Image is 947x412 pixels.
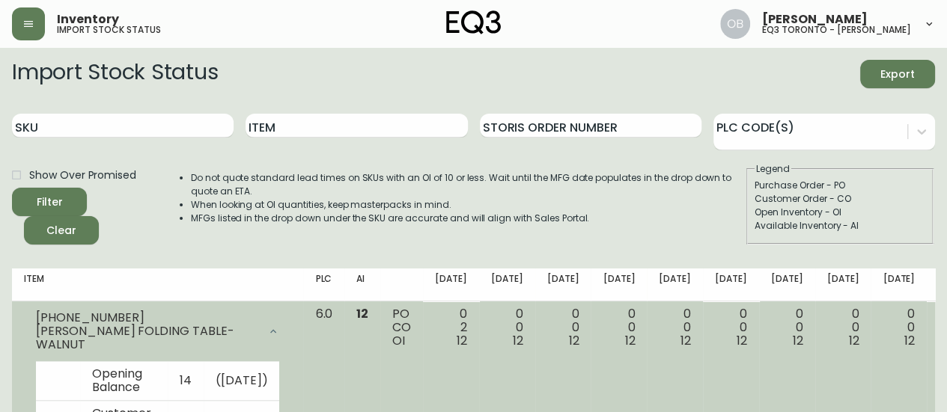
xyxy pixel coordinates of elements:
[36,311,258,325] div: [PHONE_NUMBER]
[591,268,647,301] th: [DATE]
[491,307,523,348] div: 0 0
[191,198,745,212] li: When looking at OI quantities, keep masterpacks in mind.
[737,332,747,349] span: 12
[762,13,868,25] span: [PERSON_NAME]
[872,65,923,84] span: Export
[883,307,915,348] div: 0 0
[344,268,380,301] th: AI
[659,307,691,348] div: 0 0
[423,268,479,301] th: [DATE]
[457,332,467,349] span: 12
[547,307,579,348] div: 0 0
[204,361,280,401] td: ( [DATE] )
[755,192,925,206] div: Customer Order - CO
[57,13,119,25] span: Inventory
[720,9,750,39] img: 8e0065c524da89c5c924d5ed86cfe468
[303,268,344,301] th: PLC
[446,10,502,34] img: logo
[603,307,635,348] div: 0 0
[36,221,87,240] span: Clear
[827,307,859,348] div: 0 0
[535,268,591,301] th: [DATE]
[24,307,291,355] div: [PHONE_NUMBER][PERSON_NAME] FOLDING TABLE-WALNUT
[191,171,745,198] li: Do not quote standard lead times on SKUs with an OI of 10 or less. Wait until the MFG date popula...
[29,167,136,183] span: Show Over Promised
[57,25,161,34] h5: import stock status
[771,307,803,348] div: 0 0
[36,325,258,351] div: [PERSON_NAME] FOLDING TABLE-WALNUT
[759,268,815,301] th: [DATE]
[715,307,747,348] div: 0 0
[647,268,703,301] th: [DATE]
[793,332,803,349] span: 12
[356,305,368,322] span: 12
[168,361,204,401] td: 14
[755,219,925,233] div: Available Inventory - AI
[12,268,303,301] th: Item
[871,268,927,301] th: [DATE]
[80,361,168,401] td: Opening Balance
[569,332,579,349] span: 12
[24,216,99,245] button: Clear
[392,307,411,348] div: PO CO
[755,179,925,192] div: Purchase Order - PO
[680,332,691,349] span: 12
[755,162,791,176] legend: Legend
[191,212,745,225] li: MFGs listed in the drop down under the SKU are accurate and will align with Sales Portal.
[762,25,911,34] h5: eq3 toronto - [PERSON_NAME]
[435,307,467,348] div: 0 2
[703,268,759,301] th: [DATE]
[12,60,218,88] h2: Import Stock Status
[904,332,915,349] span: 12
[12,188,87,216] button: Filter
[755,206,925,219] div: Open Inventory - OI
[479,268,535,301] th: [DATE]
[815,268,871,301] th: [DATE]
[624,332,635,349] span: 12
[392,332,405,349] span: OI
[513,332,523,349] span: 12
[860,60,935,88] button: Export
[848,332,859,349] span: 12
